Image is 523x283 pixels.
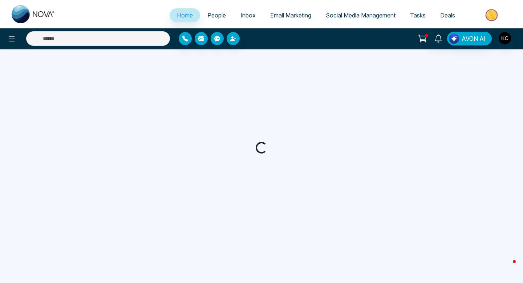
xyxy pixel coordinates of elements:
[326,12,396,19] span: Social Media Management
[319,8,403,22] a: Social Media Management
[499,32,511,44] img: User Avatar
[240,12,256,19] span: Inbox
[498,258,516,276] iframe: Intercom live chat
[447,32,492,45] button: AVON AI
[207,12,226,19] span: People
[177,12,193,19] span: Home
[440,12,455,19] span: Deals
[270,12,311,19] span: Email Marketing
[449,33,459,44] img: Lead Flow
[462,34,486,43] span: AVON AI
[12,5,55,23] img: Nova CRM Logo
[466,7,519,23] img: Market-place.gif
[263,8,319,22] a: Email Marketing
[200,8,233,22] a: People
[410,12,426,19] span: Tasks
[233,8,263,22] a: Inbox
[433,8,462,22] a: Deals
[170,8,200,22] a: Home
[403,8,433,22] a: Tasks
